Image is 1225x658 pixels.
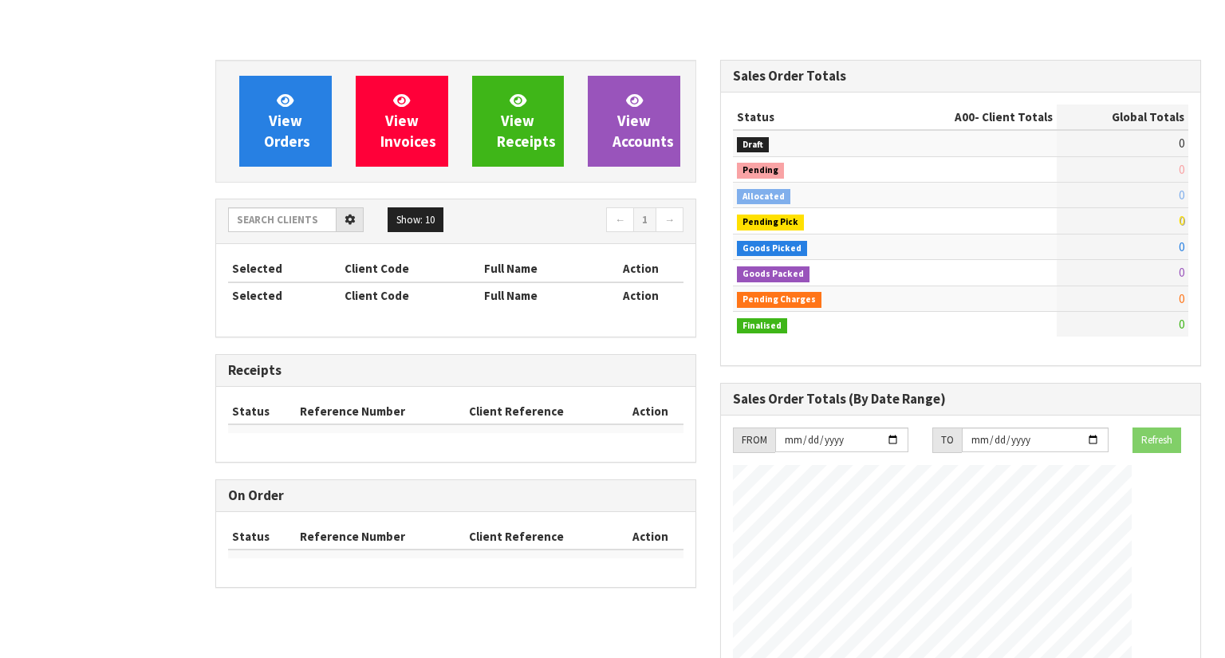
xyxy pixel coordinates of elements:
[599,256,683,282] th: Action
[606,207,634,233] a: ←
[737,266,809,282] span: Goods Packed
[733,69,1188,84] h3: Sales Order Totals
[480,256,599,282] th: Full Name
[932,428,962,453] div: TO
[341,256,481,282] th: Client Code
[465,524,618,550] th: Client Reference
[737,215,804,230] span: Pending Pick
[612,91,674,151] span: View Accounts
[884,104,1057,130] th: - Client Totals
[656,207,683,233] a: →
[296,399,465,424] th: Reference Number
[737,163,784,179] span: Pending
[228,524,296,550] th: Status
[1179,162,1184,177] span: 0
[296,524,465,550] th: Reference Number
[228,399,296,424] th: Status
[733,392,1188,407] h3: Sales Order Totals (By Date Range)
[356,76,448,167] a: ViewInvoices
[1057,104,1188,130] th: Global Totals
[737,137,769,153] span: Draft
[588,76,680,167] a: ViewAccounts
[467,207,683,235] nav: Page navigation
[480,282,599,308] th: Full Name
[599,282,683,308] th: Action
[733,428,775,453] div: FROM
[618,524,683,550] th: Action
[1179,239,1184,254] span: 0
[228,207,337,232] input: Search clients
[472,76,565,167] a: ViewReceipts
[228,282,341,308] th: Selected
[737,292,821,308] span: Pending Charges
[388,207,443,233] button: Show: 10
[1132,428,1181,453] button: Refresh
[737,189,790,205] span: Allocated
[228,363,683,378] h3: Receipts
[228,256,341,282] th: Selected
[1179,213,1184,228] span: 0
[264,91,310,151] span: View Orders
[1179,136,1184,151] span: 0
[737,241,807,257] span: Goods Picked
[228,488,683,503] h3: On Order
[380,91,436,151] span: View Invoices
[1179,265,1184,280] span: 0
[955,109,975,124] span: A00
[1179,187,1184,203] span: 0
[465,399,618,424] th: Client Reference
[239,76,332,167] a: ViewOrders
[633,207,656,233] a: 1
[1179,291,1184,306] span: 0
[618,399,683,424] th: Action
[733,104,884,130] th: Status
[497,91,556,151] span: View Receipts
[737,318,787,334] span: Finalised
[1179,317,1184,332] span: 0
[341,282,481,308] th: Client Code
